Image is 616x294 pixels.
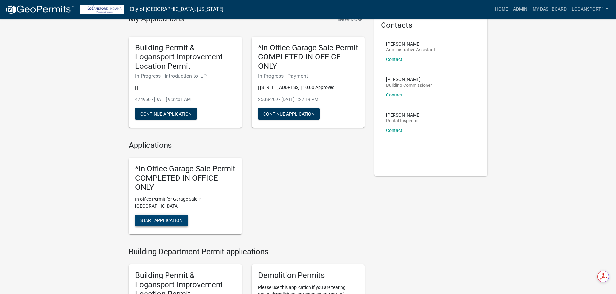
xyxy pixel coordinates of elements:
[258,84,358,91] p: | [STREET_ADDRESS] | 10.00|Approved
[381,21,481,30] h5: Contacts
[129,14,184,24] h4: My Applications
[335,14,365,25] button: Show More
[258,271,358,280] h5: Demolition Permits
[129,247,365,257] h4: Building Department Permit applications
[386,47,435,52] p: Administrative Assistant
[511,3,530,15] a: Admin
[386,57,402,62] a: Contact
[492,3,511,15] a: Home
[129,141,365,150] h4: Applications
[135,164,235,192] h5: *In Office Garage Sale Permit COMPLETED IN OFFICE ONLY
[258,73,358,79] h6: In Progress - Payment
[135,73,235,79] h6: In Progress - Introduction to ILP
[135,96,235,103] p: 474960 - [DATE] 9:32:01 AM
[135,215,188,226] button: Start Application
[386,42,435,46] p: [PERSON_NAME]
[258,108,320,120] button: Continue Application
[530,3,569,15] a: My Dashboard
[386,128,402,133] a: Contact
[258,96,358,103] p: 25GS-209 - [DATE] 1:27:19 PM
[135,84,235,91] p: | |
[80,5,124,14] img: City of Logansport, Indiana
[258,43,358,71] h5: *In Office Garage Sale Permit COMPLETED IN OFFICE ONLY
[135,43,235,71] h5: Building Permit & Logansport Improvement Location Permit
[140,218,183,223] span: Start Application
[135,196,235,209] p: In office Permit for Garage Sale in [GEOGRAPHIC_DATA]
[386,77,432,82] p: [PERSON_NAME]
[386,118,421,123] p: Rental Inspector
[130,4,223,15] a: City of [GEOGRAPHIC_DATA], [US_STATE]
[386,92,402,97] a: Contact
[386,113,421,117] p: [PERSON_NAME]
[569,3,611,15] a: Logansport 1
[386,83,432,87] p: Building Commissioner
[135,108,197,120] button: Continue Application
